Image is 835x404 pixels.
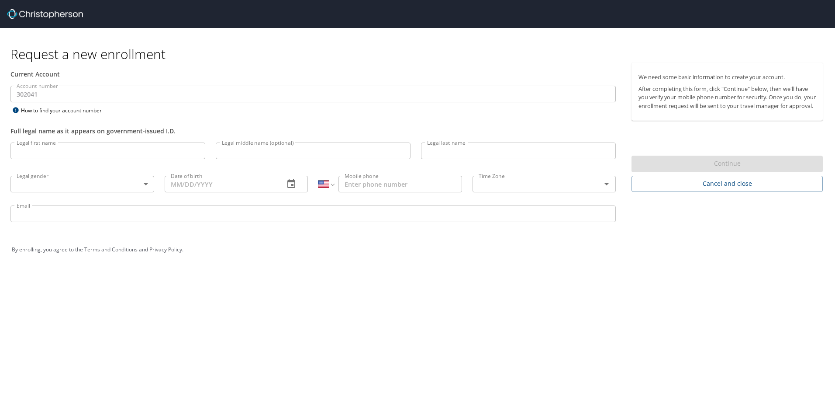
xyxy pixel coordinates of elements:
[10,45,830,63] h1: Request a new enrollment
[338,176,462,192] input: Enter phone number
[12,239,823,261] div: By enrolling, you agree to the and .
[165,176,278,192] input: MM/DD/YYYY
[10,70,616,79] div: Current Account
[149,246,182,253] a: Privacy Policy
[638,73,816,81] p: We need some basic information to create your account.
[638,85,816,110] p: After completing this form, click "Continue" below, then we'll have you verify your mobile phone ...
[84,246,138,253] a: Terms and Conditions
[7,9,83,19] img: cbt logo
[10,105,120,116] div: How to find your account number
[631,176,823,192] button: Cancel and close
[638,178,816,189] span: Cancel and close
[10,176,154,192] div: ​
[10,126,616,136] div: Full legal name as it appears on government-issued I.D.
[600,178,613,190] button: Open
